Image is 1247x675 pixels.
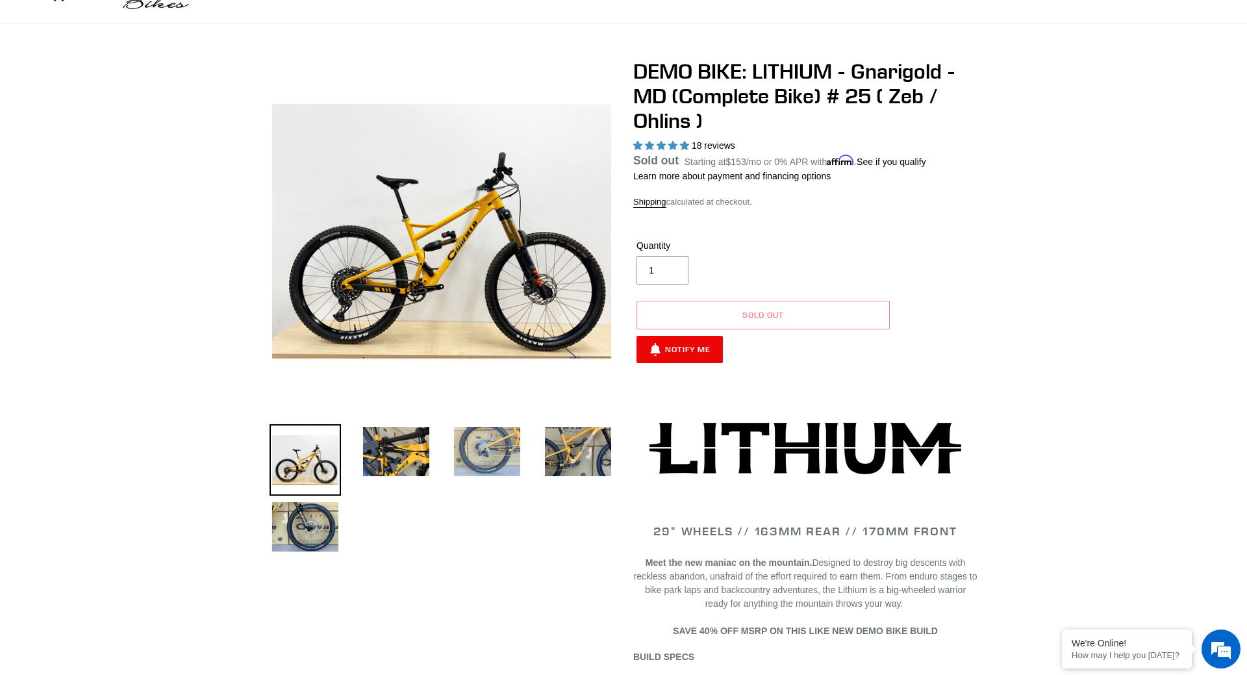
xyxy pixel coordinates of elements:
[633,196,977,209] div: calculated at checkout.
[14,71,34,91] div: Navigation go back
[633,59,977,134] h1: DEMO BIKE: LITHIUM - Gnarigold - MD (Complete Bike) # 25 ( Zeb / Ohlins )
[42,65,74,97] img: d_696896380_company_1647369064580_696896380
[213,6,244,38] div: Minimize live chat window
[633,652,694,662] span: BUILD SPECS
[270,424,341,496] img: Load image into Gallery viewer, DEMO BIKE: LITHIUM - Gnarigold - MD (Complete Bike) # 25 ( Zeb / ...
[633,197,666,208] a: Shipping
[673,626,938,636] span: SAVE 40% OFF MSRP ON THIS LIKE NEW DEMO BIKE BUILD
[1072,650,1182,660] p: How may I help you today?
[87,73,238,90] div: Chat with us now
[692,140,735,151] span: 18 reviews
[646,557,812,568] b: Meet the new maniac on the mountain.
[653,524,957,539] span: 29" WHEELS // 163mm REAR // 170mm FRONT
[542,424,614,479] img: Load image into Gallery viewer, DEMO BIKE: LITHIUM - Gnarigold - MD (Complete Bike) # 25 ( Zeb / ...
[901,598,903,609] span: .
[827,155,854,166] span: Affirm
[75,164,179,295] span: We're online!
[1072,638,1182,648] div: We're Online!
[633,154,679,167] span: Sold out
[451,424,523,479] img: Load image into Gallery viewer, DEMO BIKE: LITHIUM - Gnarigold - MD (Complete Bike) # 25 ( Zeb / ...
[270,500,341,555] img: Load image into Gallery viewer, DEMO BIKE: LITHIUM - Gnarigold - MD (Complete Bike) # 25 ( Zeb / ...
[636,336,723,363] button: Notify Me
[636,301,890,329] button: Sold out
[726,157,746,167] span: $153
[633,171,831,181] a: Learn more about payment and financing options
[636,239,760,253] label: Quantity
[360,424,432,479] img: Load image into Gallery viewer, DEMO BIKE: LITHIUM - Gnarigold - MD (Complete Bike) # 25 ( Zeb / ...
[645,571,977,609] span: From enduro stages to bike park laps and backcountry adventures, the Lithium is a big-wheeled war...
[633,140,692,151] span: 5.00 stars
[634,557,977,609] span: Designed to destroy big descents with reckless abandon, unafraid of the effort required to earn t...
[685,152,926,169] p: Starting at /mo or 0% APR with .
[742,310,784,320] span: Sold out
[649,422,961,474] img: Lithium-Logo_480x480.png
[857,157,926,167] a: See if you qualify - Learn more about Affirm Financing (opens in modal)
[6,355,247,400] textarea: Type your message and hit 'Enter'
